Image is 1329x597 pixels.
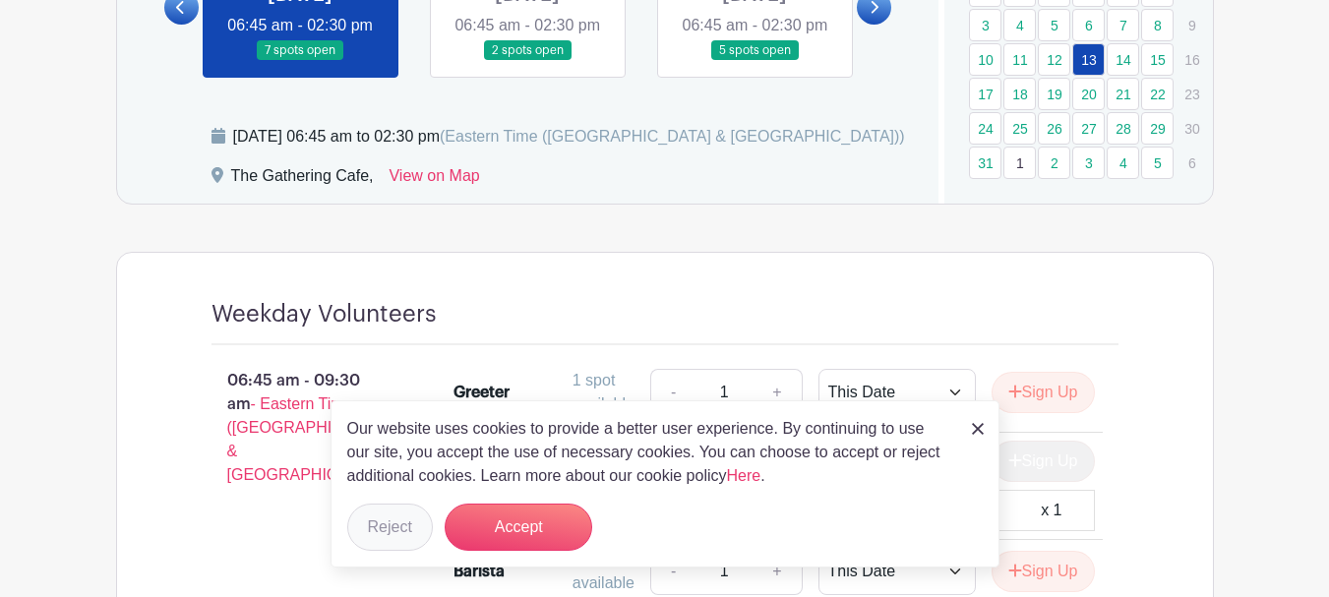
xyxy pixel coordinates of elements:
[1072,112,1105,145] a: 27
[453,381,510,404] div: Greeter
[992,372,1095,413] button: Sign Up
[969,112,1001,145] a: 24
[1141,147,1174,179] a: 5
[753,548,802,595] a: +
[972,423,984,435] img: close_button-5f87c8562297e5c2d7936805f587ecaba9071eb48480494691a3f1689db116b3.svg
[1038,112,1070,145] a: 26
[1041,499,1061,522] div: x 1
[573,369,634,416] div: 1 spot available
[453,560,505,583] div: Barista
[1141,43,1174,76] a: 15
[1176,10,1208,40] p: 9
[1003,9,1036,41] a: 4
[1072,43,1105,76] a: 13
[440,128,905,145] span: (Eastern Time ([GEOGRAPHIC_DATA] & [GEOGRAPHIC_DATA]))
[1038,9,1070,41] a: 5
[1072,78,1105,110] a: 20
[347,504,433,551] button: Reject
[1107,147,1139,179] a: 4
[1072,9,1105,41] a: 6
[969,9,1001,41] a: 3
[1107,78,1139,110] a: 21
[233,125,905,149] div: [DATE] 06:45 am to 02:30 pm
[1176,44,1208,75] p: 16
[992,551,1095,592] button: Sign Up
[1107,112,1139,145] a: 28
[1176,113,1208,144] p: 30
[1107,9,1139,41] a: 7
[1141,112,1174,145] a: 29
[227,395,396,483] span: - Eastern Time ([GEOGRAPHIC_DATA] & [GEOGRAPHIC_DATA])
[969,147,1001,179] a: 31
[1038,43,1070,76] a: 12
[445,504,592,551] button: Accept
[1003,78,1036,110] a: 18
[1072,147,1105,179] a: 3
[1176,148,1208,178] p: 6
[650,369,695,416] a: -
[1003,147,1036,179] a: 1
[1141,9,1174,41] a: 8
[650,548,695,595] a: -
[573,548,634,595] div: 1 spot available
[753,369,802,416] a: +
[1003,112,1036,145] a: 25
[1107,43,1139,76] a: 14
[1003,43,1036,76] a: 11
[727,467,761,484] a: Here
[231,164,374,196] div: The Gathering Cafe,
[1141,78,1174,110] a: 22
[969,78,1001,110] a: 17
[389,164,479,196] a: View on Map
[1038,147,1070,179] a: 2
[1038,78,1070,110] a: 19
[180,361,423,495] p: 06:45 am - 09:30 am
[1176,79,1208,109] p: 23
[211,300,437,328] h4: Weekday Volunteers
[969,43,1001,76] a: 10
[347,417,951,488] p: Our website uses cookies to provide a better user experience. By continuing to use our site, you ...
